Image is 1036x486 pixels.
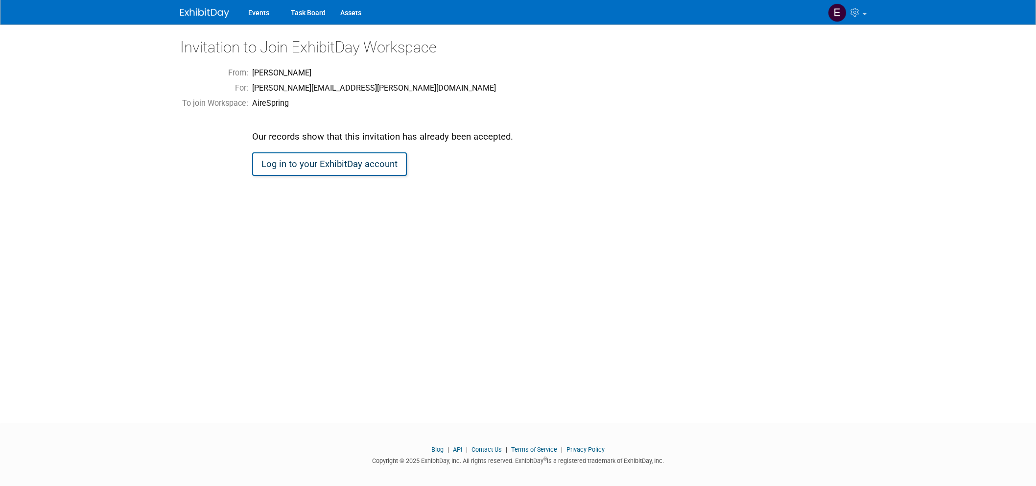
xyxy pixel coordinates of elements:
[250,96,515,111] td: AireSpring
[453,446,462,453] a: API
[543,456,547,462] sup: ®
[559,446,565,453] span: |
[445,446,451,453] span: |
[252,113,513,143] div: Our records show that this invitation has already been accepted.
[250,81,515,96] td: [PERSON_NAME][EMAIL_ADDRESS][PERSON_NAME][DOMAIN_NAME]
[252,152,407,176] a: Log in to your ExhibitDay account
[250,66,515,81] td: [PERSON_NAME]
[511,446,557,453] a: Terms of Service
[180,39,856,56] h2: Invitation to Join ExhibitDay Workspace
[464,446,470,453] span: |
[471,446,502,453] a: Contact Us
[828,3,847,22] img: erica arjona
[503,446,510,453] span: |
[180,96,250,111] td: To join Workspace:
[566,446,605,453] a: Privacy Policy
[180,81,250,96] td: For:
[180,8,229,18] img: ExhibitDay
[431,446,444,453] a: Blog
[180,66,250,81] td: From:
